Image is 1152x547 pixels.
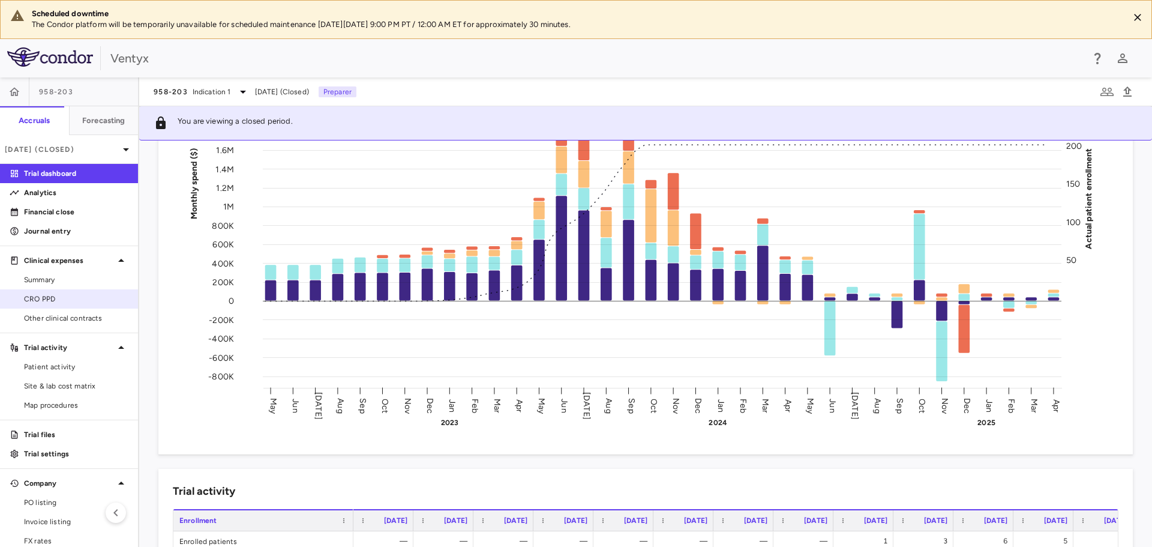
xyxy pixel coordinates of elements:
[212,220,234,231] tspan: 800K
[7,47,93,67] img: logo-full-SnFGN8VE.png
[24,342,114,353] p: Trial activity
[209,315,234,325] tspan: -200K
[604,398,614,413] text: Aug
[173,483,235,500] h6: Trial activity
[559,399,569,413] text: Jun
[1066,141,1082,151] tspan: 200
[24,478,114,489] p: Company
[827,399,838,413] text: Jun
[514,399,524,412] text: Apr
[82,115,125,126] h6: Forecasting
[895,398,905,413] text: Sep
[24,313,128,324] span: Other clinical contracts
[1066,217,1081,227] tspan: 100
[649,398,659,413] text: Oct
[358,398,368,413] text: Sep
[24,168,128,179] p: Trial dashboard
[208,372,234,382] tspan: -800K
[193,86,231,97] span: Indication 1
[24,497,128,508] span: PO listing
[1029,398,1039,413] text: Mar
[212,258,234,268] tspan: 400K
[189,148,199,219] tspan: Monthly spend ($)
[212,240,234,250] tspan: 600K
[564,516,587,525] span: [DATE]
[110,49,1082,67] div: Ventyx
[19,115,50,126] h6: Accruals
[693,397,703,413] text: Dec
[444,516,467,525] span: [DATE]
[536,397,547,414] text: May
[32,8,1119,19] div: Scheduled downtime
[924,516,947,525] span: [DATE]
[760,398,770,413] text: Mar
[313,392,323,420] text: [DATE]
[24,536,128,546] span: FX rates
[783,399,793,412] text: Apr
[864,516,887,525] span: [DATE]
[24,400,128,411] span: Map procedures
[154,87,188,97] span: 958-203
[917,398,927,413] text: Oct
[216,145,234,156] tspan: 1.6M
[215,164,234,174] tspan: 1.4M
[1051,399,1061,412] text: Apr
[179,516,217,525] span: Enrollment
[229,296,234,306] tspan: 0
[447,399,457,412] text: Jan
[178,116,293,130] p: You are viewing a closed period.
[24,361,128,372] span: Patient activity
[738,398,748,413] text: Feb
[1066,255,1076,265] tspan: 50
[671,397,681,414] text: Nov
[470,398,480,413] text: Feb
[32,19,1119,30] p: The Condor platform will be temporarily unavailable for scheduled maintenance [DATE][DATE] 9:00 P...
[1044,516,1067,525] span: [DATE]
[384,516,407,525] span: [DATE]
[212,277,234,288] tspan: 200K
[319,86,356,97] p: Preparer
[24,207,128,217] p: Financial close
[24,226,128,237] p: Journal entry
[1104,516,1127,525] span: [DATE]
[5,144,119,155] p: [DATE] (Closed)
[268,397,278,414] text: May
[255,86,309,97] span: [DATE] (Closed)
[425,397,435,413] text: Dec
[441,419,459,427] text: 2023
[216,183,234,193] tspan: 1.2M
[504,516,527,525] span: [DATE]
[403,397,413,414] text: Nov
[624,516,647,525] span: [DATE]
[581,392,592,420] text: [DATE]
[492,398,502,413] text: Mar
[24,449,128,459] p: Trial settings
[940,397,950,414] text: Nov
[335,398,346,413] text: Aug
[380,398,390,413] text: Oct
[208,334,234,344] tspan: -400K
[716,399,726,412] text: Jan
[805,397,815,414] text: May
[962,397,972,413] text: Dec
[24,255,114,266] p: Clinical expenses
[872,398,883,413] text: Aug
[24,516,128,527] span: Invoice listing
[24,294,128,304] span: CRO PPD
[24,274,128,285] span: Summary
[984,399,994,412] text: Jan
[984,516,1007,525] span: [DATE]
[1066,179,1080,189] tspan: 150
[977,419,995,427] text: 2025
[626,398,637,413] text: Sep
[223,202,234,212] tspan: 1M
[209,352,234,363] tspan: -600K
[1129,8,1147,26] button: Close
[1006,398,1016,413] text: Feb
[804,516,827,525] span: [DATE]
[290,399,301,413] text: Jun
[684,516,707,525] span: [DATE]
[744,516,767,525] span: [DATE]
[1084,148,1094,249] tspan: Actual patient enrollment
[24,429,128,440] p: Trial files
